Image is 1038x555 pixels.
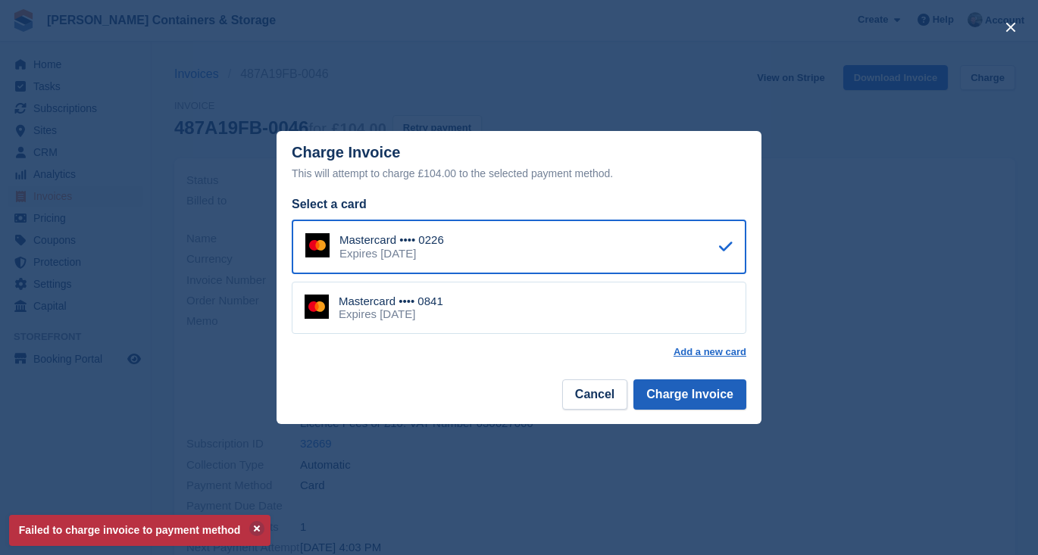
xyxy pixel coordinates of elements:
[292,164,746,182] div: This will attempt to charge £104.00 to the selected payment method.
[674,346,746,358] a: Add a new card
[339,295,443,308] div: Mastercard •••• 0841
[305,295,329,319] img: Mastercard Logo
[292,195,746,214] div: Select a card
[292,144,746,182] div: Charge Invoice
[633,379,746,410] button: Charge Invoice
[339,233,444,247] div: Mastercard •••• 0226
[339,247,444,260] div: Expires [DATE]
[9,515,270,546] p: Failed to charge invoice to payment method
[562,379,627,410] button: Cancel
[999,15,1023,39] button: close
[339,307,443,321] div: Expires [DATE]
[305,233,330,257] img: Mastercard Logo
